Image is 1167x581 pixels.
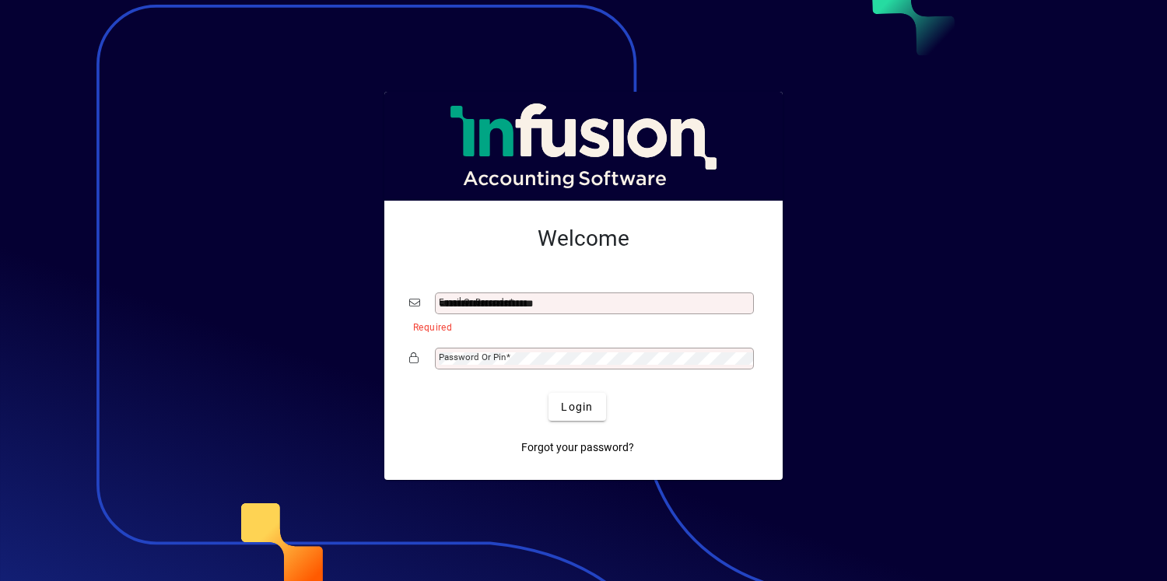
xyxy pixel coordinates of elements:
mat-error: Required [413,318,745,334]
button: Login [548,393,605,421]
mat-label: Email or Barcode [439,296,509,307]
a: Forgot your password? [515,433,640,461]
span: Login [561,399,593,415]
span: Forgot your password? [521,439,634,456]
mat-label: Password or Pin [439,352,506,362]
h2: Welcome [409,226,758,252]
